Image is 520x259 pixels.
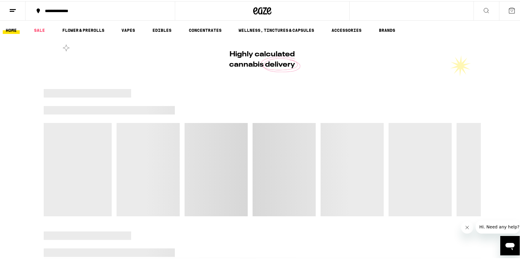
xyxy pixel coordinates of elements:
[31,25,48,33] a: SALE
[3,25,20,33] a: HOME
[149,25,175,33] a: EDIBLES
[376,25,398,33] a: BRANDS
[59,25,107,33] a: FLOWER & PREROLLS
[461,220,473,232] iframe: Close message
[212,48,312,69] h1: Highly calculated cannabis delivery
[118,25,138,33] a: VAPES
[500,235,520,254] iframe: Button to launch messaging window
[476,219,520,232] iframe: Message from company
[236,25,317,33] a: WELLNESS, TINCTURES & CAPSULES
[186,25,225,33] a: CONCENTRATES
[328,25,365,33] a: ACCESSORIES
